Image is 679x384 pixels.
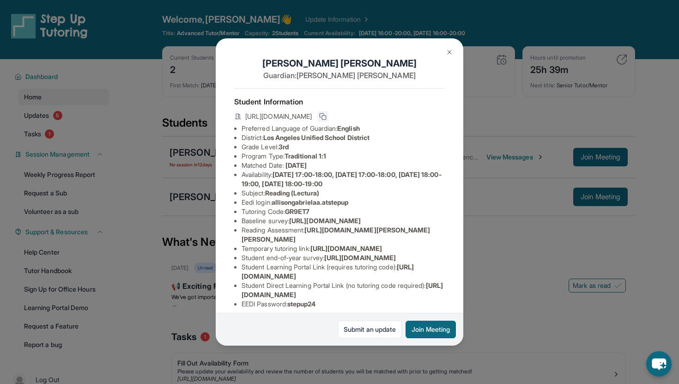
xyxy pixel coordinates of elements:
p: Guardian: [PERSON_NAME] [PERSON_NAME] [234,70,445,81]
span: GR9ET7 [285,207,309,215]
li: Program Type: [242,152,445,161]
span: [DATE] [285,161,307,169]
li: Student end-of-year survey : [242,253,445,262]
span: [URL][DOMAIN_NAME] [245,112,312,121]
li: Tutoring Code : [242,207,445,216]
span: Reading (Lectura) [265,189,319,197]
a: Submit an update [338,321,402,338]
span: [URL][DOMAIN_NAME] [289,217,361,225]
span: stepup24 [287,300,316,308]
li: Student Direct Learning Portal Link (no tutoring code required) : [242,281,445,299]
li: Eedi login : [242,198,445,207]
h4: Student Information [234,96,445,107]
h1: [PERSON_NAME] [PERSON_NAME] [234,57,445,70]
li: Baseline survey : [242,216,445,226]
li: Student Learning Portal Link (requires tutoring code) : [242,262,445,281]
li: Availability: [242,170,445,189]
li: Reading Assessment : [242,226,445,244]
button: Copy link [317,111,328,122]
span: [URL][DOMAIN_NAME][PERSON_NAME][PERSON_NAME] [242,226,430,243]
li: Matched Date: [242,161,445,170]
li: EEDI Password : [242,299,445,309]
span: [URL][DOMAIN_NAME] [324,254,396,262]
li: Subject : [242,189,445,198]
li: Preferred Language of Guardian: [242,124,445,133]
li: Grade Level: [242,142,445,152]
span: Traditional 1:1 [285,152,326,160]
span: Los Angeles Unified School District [263,134,370,141]
span: 3rd [279,143,289,151]
li: Temporary tutoring link : [242,244,445,253]
span: [DATE] 17:00-18:00, [DATE] 17:00-18:00, [DATE] 18:00-19:00, [DATE] 18:00-19:00 [242,171,442,188]
span: allisongabrielaa.atstepup [272,198,349,206]
span: English [337,124,360,132]
li: District: [242,133,445,142]
img: Close Icon [446,49,453,56]
span: [URL][DOMAIN_NAME] [310,244,382,252]
button: Join Meeting [406,321,456,338]
button: chat-button [646,351,672,377]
